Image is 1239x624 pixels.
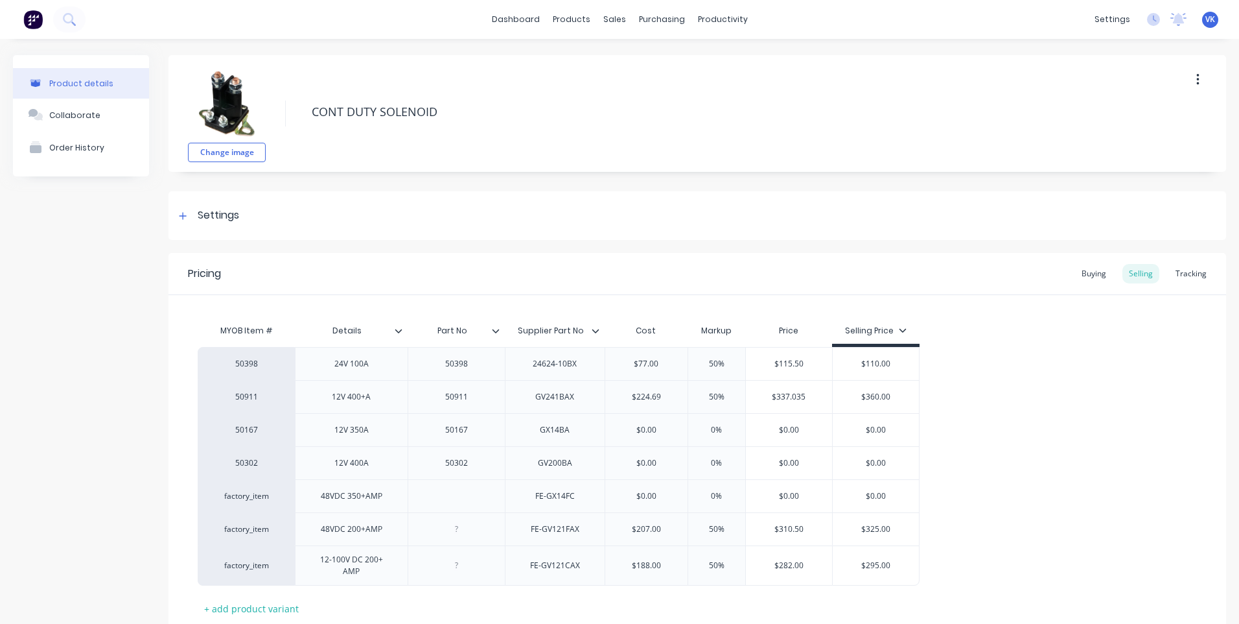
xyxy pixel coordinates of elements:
[691,10,754,29] div: productivity
[833,447,919,479] div: $0.00
[194,71,259,136] img: file
[684,513,749,546] div: 50%
[546,10,597,29] div: products
[684,348,749,380] div: 50%
[295,315,400,347] div: Details
[605,381,688,413] div: $224.69
[746,414,833,446] div: $0.00
[301,551,402,580] div: 12-100V DC 200+ AMP
[211,560,282,571] div: factory_item
[1169,264,1213,283] div: Tracking
[198,479,920,512] div: factory_item48VDC 350+AMPFE-GX14FC$0.000%$0.00$0.00
[833,348,919,380] div: $110.00
[49,110,100,120] div: Collaborate
[505,318,605,344] div: Supplier Part No
[1088,10,1137,29] div: settings
[485,10,546,29] a: dashboard
[522,422,587,438] div: GX14BA
[605,480,688,512] div: $0.00
[833,381,919,413] div: $360.00
[746,381,833,413] div: $337.035
[746,447,833,479] div: $0.00
[522,355,587,372] div: 24624-10BX
[684,549,749,582] div: 50%
[211,358,282,370] div: 50398
[424,455,489,472] div: 50302
[746,513,833,546] div: $310.50
[211,424,282,436] div: 50167
[424,422,489,438] div: 50167
[424,389,489,405] div: 50911
[319,355,384,372] div: 24V 100A
[424,355,489,372] div: 50398
[520,557,590,574] div: FE-GV121CAX
[522,389,587,405] div: GV241BAX
[746,348,833,380] div: $115.50
[23,10,43,29] img: Factory
[833,480,919,512] div: $0.00
[188,65,266,162] div: fileChange image
[408,315,497,347] div: Part No
[198,446,920,479] div: 5030212V 400A50302GV200BA$0.000%$0.00$0.00
[198,413,920,446] div: 5016712V 350A50167GX14BA$0.000%$0.00$0.00
[833,414,919,446] div: $0.00
[49,78,113,88] div: Product details
[310,521,393,538] div: 48VDC 200+AMP
[319,389,384,405] div: 12V 400+A
[1122,264,1159,283] div: Selling
[188,266,221,282] div: Pricing
[13,68,149,99] button: Product details
[684,447,749,479] div: 0%
[211,523,282,535] div: factory_item
[13,99,149,131] button: Collaborate
[605,414,688,446] div: $0.00
[198,380,920,413] div: 5091112V 400+A50911GV241BAX$224.6950%$337.035$360.00
[310,488,393,505] div: 48VDC 350+AMP
[605,318,688,344] div: Cost
[319,455,384,472] div: 12V 400A
[198,318,295,344] div: MYOB Item #
[746,549,833,582] div: $282.00
[505,315,597,347] div: Supplier Part No
[211,457,282,469] div: 50302
[198,512,920,546] div: factory_item48VDC 200+AMPFE-GV121FAX$207.0050%$310.50$325.00
[305,97,1120,127] textarea: CONT DUTY SOLENOID
[833,513,919,546] div: $325.00
[605,348,688,380] div: $77.00
[295,318,408,344] div: Details
[211,391,282,403] div: 50911
[211,490,282,502] div: factory_item
[597,10,632,29] div: sales
[13,131,149,163] button: Order History
[188,143,266,162] button: Change image
[319,422,384,438] div: 12V 350A
[522,455,587,472] div: GV200BA
[845,325,907,337] div: Selling Price
[684,414,749,446] div: 0%
[522,488,587,505] div: FE-GX14FC
[745,318,833,344] div: Price
[605,447,688,479] div: $0.00
[632,10,691,29] div: purchasing
[198,546,920,586] div: factory_item12-100V DC 200+ AMPFE-GV121CAX$188.0050%$282.00$295.00
[605,513,688,546] div: $207.00
[408,318,505,344] div: Part No
[833,549,919,582] div: $295.00
[198,347,920,380] div: 5039824V 100A5039824624-10BX$77.0050%$115.50$110.00
[684,381,749,413] div: 50%
[1205,14,1215,25] span: VK
[684,480,749,512] div: 0%
[198,208,239,224] div: Settings
[605,549,688,582] div: $188.00
[520,521,590,538] div: FE-GV121FAX
[49,143,104,152] div: Order History
[746,480,833,512] div: $0.00
[688,318,745,344] div: Markup
[198,599,305,619] div: + add product variant
[1075,264,1113,283] div: Buying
